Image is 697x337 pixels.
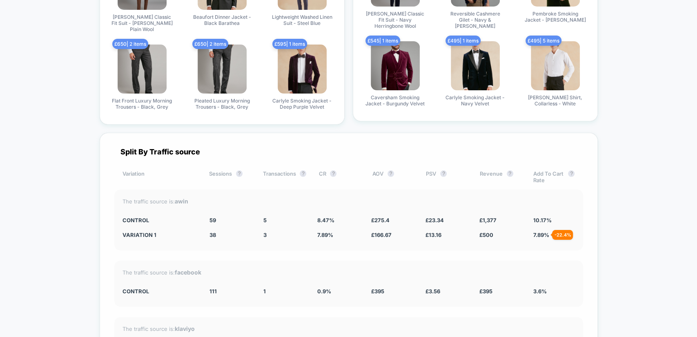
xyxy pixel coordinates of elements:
img: produt [531,41,580,90]
span: 3.6 % [533,288,546,295]
img: produt [278,45,327,94]
div: Transactions [263,170,306,183]
span: £ 23.34 [425,217,443,223]
span: 8.47 % [317,217,334,223]
button: ? [507,170,513,177]
span: 5 [263,217,267,223]
span: 1 [263,288,266,295]
button: ? [568,170,575,177]
div: Sessions [209,170,250,183]
span: £ 395 [479,288,492,295]
span: £ 166.67 [371,232,392,238]
span: 38 [209,232,216,238]
span: Beaufort Dinner Jacket - Black Barathea [192,14,253,26]
span: 7.89 % [533,232,549,238]
span: 3 [263,232,267,238]
span: 7.89 % [317,232,333,238]
span: Flat Front Luxury Morning Trousers - Black, Grey [111,98,173,110]
div: - 22.4 % [552,230,573,240]
span: £ 495 | 1 items [445,36,481,46]
strong: facebook [175,269,201,276]
img: produt [451,41,500,90]
img: produt [198,45,247,94]
span: 59 [209,217,216,223]
span: Caversham Smoking Jacket - Burgundy Velvet [365,94,426,107]
span: Pembroke Smoking Jacket - [PERSON_NAME] [525,11,586,23]
span: £ 395 [371,288,384,295]
button: ? [236,170,243,177]
span: £ 495 | 5 items [526,36,561,46]
div: Revenue [480,170,521,183]
span: [PERSON_NAME] Classic Fit Suit - Navy Herringbone Wool [365,11,426,29]
strong: klaviyo [175,325,195,332]
span: 0.9 % [317,288,331,295]
span: £ 545 | 1 items [365,36,400,46]
span: £ 13.16 [425,232,441,238]
div: The traffic source is: [122,198,575,205]
strong: awin [175,198,188,205]
button: ? [300,170,306,177]
span: £ 650 | 2 items [112,39,148,49]
span: Reversible Cashmere Gilet - Navy & [PERSON_NAME] [445,11,506,29]
div: Variation 1 [122,232,198,238]
span: £ 500 [479,232,493,238]
div: CONTROL [122,217,198,223]
button: ? [330,170,336,177]
span: Pleated Luxury Morning Trousers - Black, Grey [192,98,253,110]
div: AOV [372,170,414,183]
div: Add To Cart Rate [533,170,575,183]
div: Split By Traffic source [114,147,583,156]
div: PSV [426,170,467,183]
div: CONTROL [122,288,198,295]
button: ? [387,170,394,177]
span: 111 [209,288,217,295]
button: ? [440,170,447,177]
img: produt [371,41,420,90]
span: £ 595 | 1 items [272,39,307,49]
span: £ 1,377 [479,217,496,223]
span: Carlyle Smoking Jacket - Deep Purple Velvet [272,98,333,110]
span: £ 3.56 [425,288,440,295]
span: Lightweight Washed Linen Suit - Steel Blue [272,14,333,26]
div: The traffic source is: [122,269,575,276]
div: The traffic source is: [122,325,575,332]
span: £ 275.4 [371,217,390,223]
span: 10.17 % [533,217,551,223]
span: [PERSON_NAME] Shirt, Collarless - White [525,94,586,107]
span: Carlyle Smoking Jacket - Navy Velvet [445,94,506,107]
span: [PERSON_NAME] Classic Fit Suit - [PERSON_NAME] Plain Wool [111,14,173,32]
span: £ 650 | 2 items [192,39,228,49]
div: CR [318,170,360,183]
img: produt [118,45,167,94]
div: Variation [122,170,197,183]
